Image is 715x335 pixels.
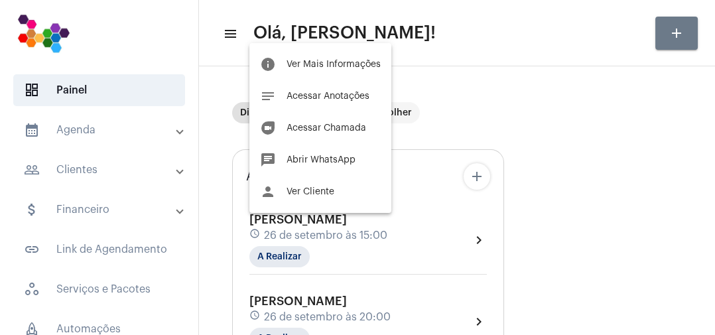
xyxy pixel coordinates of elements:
[260,152,276,168] mat-icon: chat
[260,88,276,104] mat-icon: notes
[287,187,334,196] span: Ver Cliente
[287,155,356,165] span: Abrir WhatsApp
[260,120,276,136] mat-icon: duo
[287,60,381,69] span: Ver Mais Informações
[260,184,276,200] mat-icon: person
[260,56,276,72] mat-icon: info
[287,92,369,101] span: Acessar Anotações
[287,123,366,133] span: Acessar Chamada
